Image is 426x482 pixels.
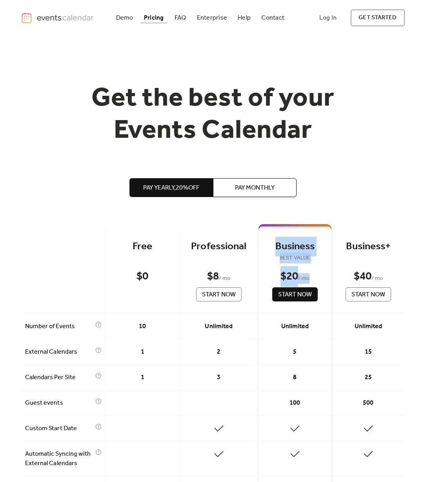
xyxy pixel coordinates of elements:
a: Log In [311,9,344,26]
div: Free [118,240,167,253]
div: Contact [261,16,284,20]
div: Professional [191,240,246,253]
div: $ 0 [137,270,148,283]
div: $ 8 [207,270,219,283]
span: 500 [363,398,373,408]
span: 8 [293,373,297,382]
div: FAQ [175,16,186,20]
span: 1 [141,373,144,382]
span: Automatic Syncing with External Calendars [25,449,93,468]
a: Demo [113,13,137,23]
span: / mo [219,274,230,283]
div: $ 40 [354,270,371,283]
span: 25 [365,373,372,382]
a: home [21,12,95,24]
span: BEST VALUE [270,254,320,263]
span: Unlimited [355,322,382,331]
a: Enterprise [194,13,230,23]
span: Unlimited [281,322,309,331]
span: 3 [217,373,220,382]
span: 1 [141,347,144,357]
div: Business+ [344,240,393,253]
button: Start Now [196,287,242,301]
span: Guest events [25,398,93,408]
span: Custom Start Date [25,424,93,433]
h1: Get the best of your Events Calendar [62,83,364,147]
button: Pay Yearly,20%off [129,178,213,197]
button: Start Now [346,287,391,301]
div: Business [270,240,320,253]
span: Start Now [202,290,236,299]
div: Help [238,16,251,20]
div: Pricing [144,16,164,20]
span: 100 [289,398,300,408]
span: 2 [217,347,220,357]
span: 10 [139,322,146,331]
span: Pay Monthly [235,183,275,193]
a: Pricing [141,13,167,23]
span: / mo [371,274,383,283]
span: Pay Yearly, 20% off [143,183,199,193]
span: / mo [298,274,309,283]
span: 5 [293,347,297,357]
button: Start Now [272,287,318,301]
a: Help [235,13,254,23]
span: 15 [365,347,372,357]
button: Pay Monthly [213,178,297,197]
span: Number of Events [25,322,93,331]
span: Calendars Per Site [25,373,93,382]
span: External Calendars [25,347,93,357]
div: Enterprise [197,16,227,20]
span: Unlimited [205,322,232,331]
div: Demo [116,16,133,20]
a: get started [351,9,404,26]
a: Contact [258,13,288,23]
a: FAQ [171,13,189,23]
div: $ 20 [280,270,298,283]
span: Start Now [278,290,312,299]
span: Start Now [351,290,385,299]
